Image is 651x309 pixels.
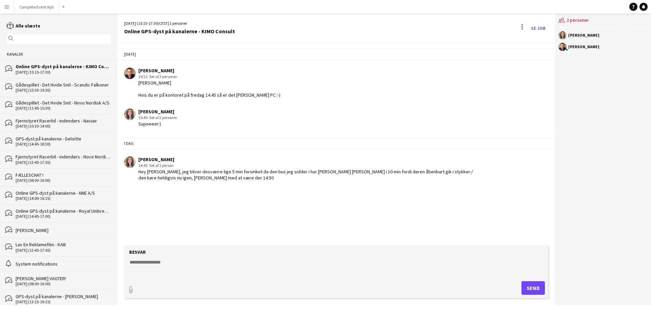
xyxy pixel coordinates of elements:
[138,156,474,162] div: [PERSON_NAME]
[16,178,111,183] div: [DATE] (08:00-16:00)
[117,49,555,60] div: [DATE]
[16,248,111,253] div: [DATE] (12:45-17:30)
[159,21,168,26] span: CEST
[124,20,235,26] div: [DATE] (15:15-17:30) | 2 personer
[16,275,111,282] div: [PERSON_NAME] VAGTER!
[16,190,111,196] div: Online GPS-dyst på kanalerne - NNE A/S
[16,242,111,248] div: Lav En Reklamefilm - KAB
[16,118,111,124] div: Fjernstyret Racerbil - indendørs - Naviair
[138,162,474,169] div: 14:43
[16,100,111,106] div: Gådespillet - Det Hvide Snit - Novo Nordisk A/S
[16,106,111,111] div: [DATE] (11:45-15:30)
[7,23,40,29] a: Alle ulæste
[16,261,111,267] div: System notifications
[16,160,111,165] div: [DATE] (13:45-17:30)
[16,88,111,93] div: [DATE] (15:30-19:30)
[16,300,111,304] div: [DATE] (13:15-16:15)
[147,115,177,120] span: · Set af 2 personer
[14,0,59,14] button: Complete Event ApS
[138,74,280,80] div: 19:21
[16,82,111,88] div: Gådespillet - Det Hvide Snit - Scandic Falkoner
[16,136,111,142] div: GPS-dyst på kanalerne - Deloitte
[568,45,599,49] div: [PERSON_NAME]
[138,169,474,181] div: Hey [PERSON_NAME], jeg bliver desværre lige 5 min forsinket da den bus jeg sidder i har [PERSON_N...
[16,70,111,75] div: [DATE] (15:15-17:30)
[16,282,111,286] div: [DATE] (08:00-16:00)
[528,23,548,34] a: Se Job
[147,74,177,79] span: · Set af 2 personer
[138,67,280,74] div: [PERSON_NAME]
[117,138,555,149] div: I dag
[16,142,111,147] div: [DATE] (14:45-18:30)
[129,249,146,255] label: Besvar
[16,63,111,70] div: Online GPS-dyst på kanalerne - KIMO Consult
[138,80,280,98] div: [PERSON_NAME] Hvis du er på kontoret på fredag 14.45 så er det [PERSON_NAME] PC :-)
[16,208,111,214] div: Online GPS-dyst på kanalerne - Royal Unibrew A/S
[16,124,111,129] div: [DATE] (10:30-14:00)
[138,121,177,127] div: Supeeeer:)
[138,115,177,121] div: 19:45
[16,214,111,219] div: [DATE] (14:45-17:00)
[138,109,177,115] div: [PERSON_NAME]
[16,196,111,201] div: [DATE] (14:00-16:15)
[568,33,599,37] div: [PERSON_NAME]
[16,172,111,178] div: FÆLLESCHAT !
[147,163,174,168] span: · Set af 1 person
[16,293,111,300] div: GPS-dyst på kanalerne - [PERSON_NAME]
[16,227,111,233] div: [PERSON_NAME]
[521,281,545,295] button: Send
[558,14,648,28] div: 2 personer
[16,154,111,160] div: Fjernstyret Racerbil - indendørs - Novo Nordisk A/S
[124,28,235,34] div: Online GPS-dyst på kanalerne - KIMO Consult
